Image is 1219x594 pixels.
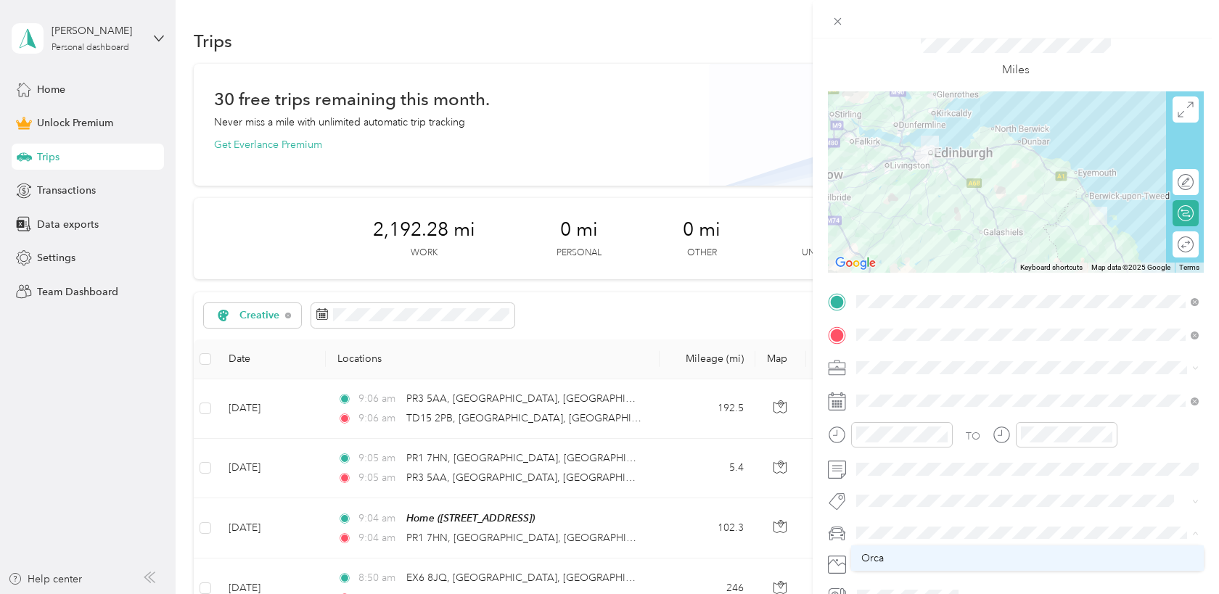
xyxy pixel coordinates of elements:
[832,254,879,273] img: Google
[1020,263,1083,273] button: Keyboard shortcuts
[1091,263,1170,271] span: Map data ©2025 Google
[1138,513,1219,594] iframe: Everlance-gr Chat Button Frame
[966,429,980,444] div: TO
[1179,263,1199,271] a: Terms (opens in new tab)
[1002,61,1030,79] p: Miles
[832,254,879,273] a: Open this area in Google Maps (opens a new window)
[861,552,884,564] span: Orca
